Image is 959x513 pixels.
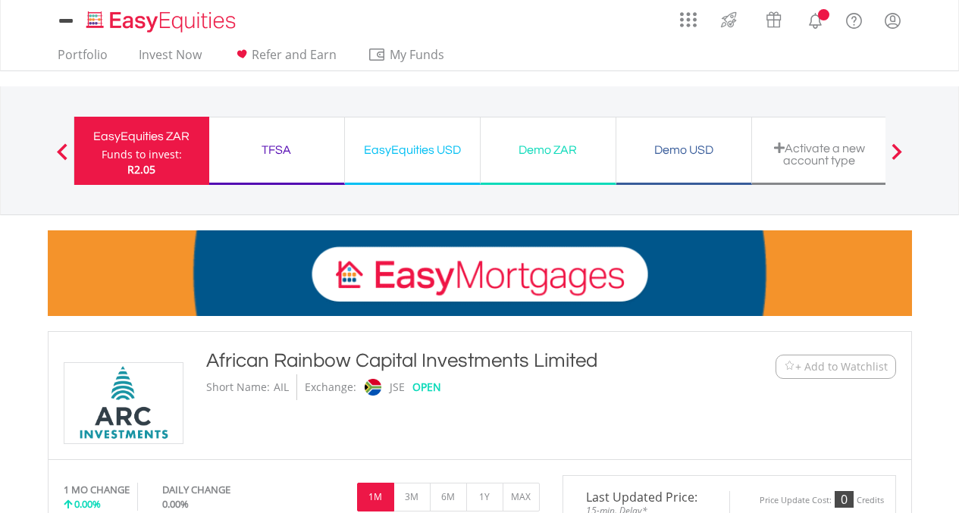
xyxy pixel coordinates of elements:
[466,483,503,511] button: 1Y
[784,361,795,372] img: Watchlist
[83,9,242,34] img: EasyEquities_Logo.png
[625,139,742,161] div: Demo USD
[670,4,707,28] a: AppsGrid
[680,11,697,28] img: grid-menu-icon.svg
[430,483,467,511] button: 6M
[857,495,884,506] div: Credits
[490,139,606,161] div: Demo ZAR
[162,497,189,511] span: 0.00%
[716,8,741,32] img: thrive-v2.svg
[368,45,467,64] span: My Funds
[390,374,405,400] div: JSE
[751,4,796,32] a: Vouchers
[835,4,873,34] a: FAQ's and Support
[206,347,682,374] div: African Rainbow Capital Investments Limited
[761,142,878,167] div: Activate a new account type
[252,46,337,63] span: Refer and Earn
[305,374,356,400] div: Exchange:
[364,379,381,396] img: jse.png
[64,483,130,497] div: 1 MO CHANGE
[162,483,281,497] div: DAILY CHANGE
[80,4,242,34] a: Home page
[393,483,431,511] button: 3M
[873,4,912,37] a: My Profile
[760,495,832,506] div: Price Update Cost:
[206,374,270,400] div: Short Name:
[795,359,888,374] span: + Add to Watchlist
[67,363,180,443] img: EQU.ZA.AIL.png
[48,230,912,316] img: EasyMortage Promotion Banner
[354,139,471,161] div: EasyEquities USD
[133,47,208,70] a: Invest Now
[761,8,786,32] img: vouchers-v2.svg
[274,374,289,400] div: AIL
[776,355,896,379] button: Watchlist + Add to Watchlist
[796,4,835,34] a: Notifications
[218,139,335,161] div: TFSA
[575,491,718,503] span: Last Updated Price:
[102,147,182,162] div: Funds to invest:
[227,47,343,70] a: Refer and Earn
[83,126,200,147] div: EasyEquities ZAR
[357,483,394,511] button: 1M
[74,497,101,511] span: 0.00%
[503,483,540,511] button: MAX
[127,162,155,177] span: R2.05
[835,491,854,508] div: 0
[412,374,441,400] div: OPEN
[52,47,114,70] a: Portfolio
